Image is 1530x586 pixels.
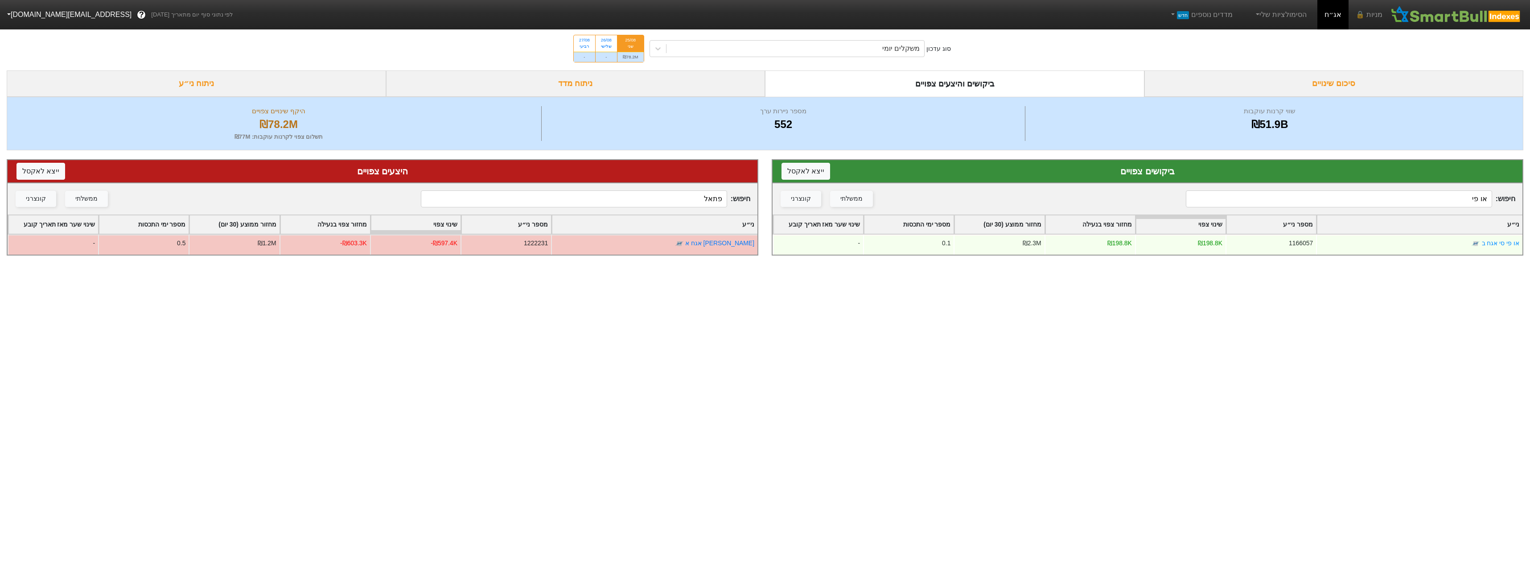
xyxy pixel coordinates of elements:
[781,163,830,180] button: ייצא לאקסל
[1390,6,1523,24] img: SmartBull
[75,194,98,204] div: ממשלתי
[579,43,590,50] div: רביעי
[1317,215,1522,234] div: Toggle SortBy
[942,239,950,248] div: 0.1
[1186,190,1492,207] input: 551 רשומות...
[830,191,873,207] button: ממשלתי
[151,10,233,19] span: לפי נתוני סוף יום מתאריך [DATE]
[617,52,644,62] div: ₪78.2M
[685,239,754,247] a: [PERSON_NAME] אגח א
[840,194,863,204] div: ממשלתי
[773,215,863,234] div: Toggle SortBy
[16,165,749,178] div: היצעים צפויים
[524,239,548,248] div: 1222231
[601,37,612,43] div: 26/08
[26,194,46,204] div: קונצרני
[1177,11,1189,19] span: חדש
[781,165,1514,178] div: ביקושים צפויים
[99,215,189,234] div: Toggle SortBy
[421,190,750,207] span: חיפוש :
[954,215,1044,234] div: Toggle SortBy
[596,52,617,62] div: -
[1023,239,1041,248] div: ₪2.3M
[623,37,638,43] div: 25/08
[773,235,863,255] div: -
[781,191,821,207] button: קונצרני
[579,37,590,43] div: 27/08
[552,215,757,234] div: Toggle SortBy
[1250,6,1310,24] a: הסימולציות שלי
[544,106,1023,116] div: מספר ניירות ערך
[926,44,951,54] div: סוג עדכון
[1144,70,1524,97] div: סיכום שינויים
[1045,215,1135,234] div: Toggle SortBy
[431,239,457,248] div: -₪597.4K
[1136,215,1226,234] div: Toggle SortBy
[280,215,370,234] div: Toggle SortBy
[65,191,108,207] button: ממשלתי
[1471,239,1480,248] img: tase link
[1186,190,1515,207] span: חיפוש :
[1028,106,1512,116] div: שווי קרנות עוקבות
[1107,239,1132,248] div: ₪198.8K
[864,215,954,234] div: Toggle SortBy
[544,116,1023,132] div: 552
[574,52,595,62] div: -
[16,163,65,180] button: ייצא לאקסל
[1289,239,1313,248] div: 1166057
[1028,116,1512,132] div: ₪51.9B
[765,70,1144,97] div: ביקושים והיצעים צפויים
[8,235,98,255] div: -
[882,43,920,54] div: משקלים יומי
[177,239,185,248] div: 0.5
[18,106,539,116] div: היקף שינויים צפויים
[1198,239,1222,248] div: ₪198.8K
[791,194,811,204] div: קונצרני
[340,239,367,248] div: -₪603.3K
[1482,239,1519,247] a: או פי סי אגח ב
[371,215,461,234] div: Toggle SortBy
[1226,215,1316,234] div: Toggle SortBy
[18,132,539,141] div: תשלום צפוי לקרנות עוקבות : ₪77M
[675,239,684,248] img: tase link
[18,116,539,132] div: ₪78.2M
[258,239,276,248] div: ₪1.2M
[189,215,279,234] div: Toggle SortBy
[16,191,56,207] button: קונצרני
[7,70,386,97] div: ניתוח ני״ע
[8,215,98,234] div: Toggle SortBy
[461,215,551,234] div: Toggle SortBy
[386,70,765,97] div: ניתוח מדד
[421,190,727,207] input: 1 רשומות...
[139,9,144,21] span: ?
[1165,6,1236,24] a: מדדים נוספיםחדש
[623,43,638,50] div: שני
[601,43,612,50] div: שלישי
